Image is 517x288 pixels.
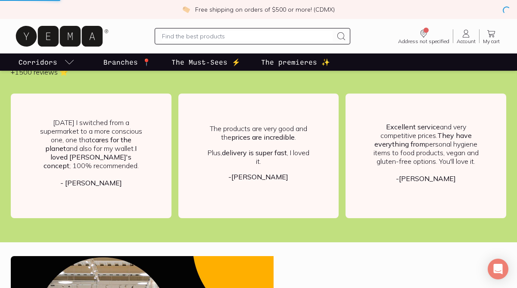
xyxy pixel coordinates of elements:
[453,28,479,44] a: Account
[69,161,139,170] font: ; 100% recommended.
[380,122,466,140] font: and very competitive prices.
[398,38,449,44] font: Address not specified
[228,172,288,181] font: -[PERSON_NAME]
[295,133,296,141] font: .
[11,68,68,76] font: +1500 reviews ⭐️
[396,174,456,183] font: -[PERSON_NAME]
[44,144,137,170] font: I loved [PERSON_NAME]'s concept
[483,38,500,44] font: My cart
[170,53,242,71] a: The Must-Sees ⚡️
[45,135,131,153] font: cares for the planet
[19,58,57,66] font: Corridors
[210,124,307,141] font: The products are very good and the
[457,38,476,44] font: Account
[480,28,503,44] a: My cart
[182,6,190,13] img: check
[195,6,335,13] font: Free shipping on orders of $500 or more! (CDMX)
[171,58,240,66] font: The Must-Sees ⚡️
[261,58,330,66] font: The premieres ✨
[231,133,295,141] font: prices are incredible
[102,53,153,71] a: Branches 📍
[256,148,309,166] font: , I loved it.
[40,118,142,144] font: [DATE] I switched from a supermarket to a more conscious one, one that
[395,28,453,44] a: Address not specified
[374,131,472,148] font: They have everything from
[386,122,440,131] font: Excellent service
[374,140,479,166] font: personal hygiene items to food products, vegan and gluten-free options. You'll love it.
[259,53,332,71] a: The premieres ✨
[488,259,508,279] div: Open Intercom Messenger
[162,31,333,41] input: Find the best products
[222,148,287,157] font: delivery is super fast
[208,148,222,157] font: Plus,
[103,58,151,66] font: Branches 📍
[66,144,135,153] font: and also for my wallet.
[17,53,76,71] a: hallway-all-link
[60,178,122,187] font: - [PERSON_NAME]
